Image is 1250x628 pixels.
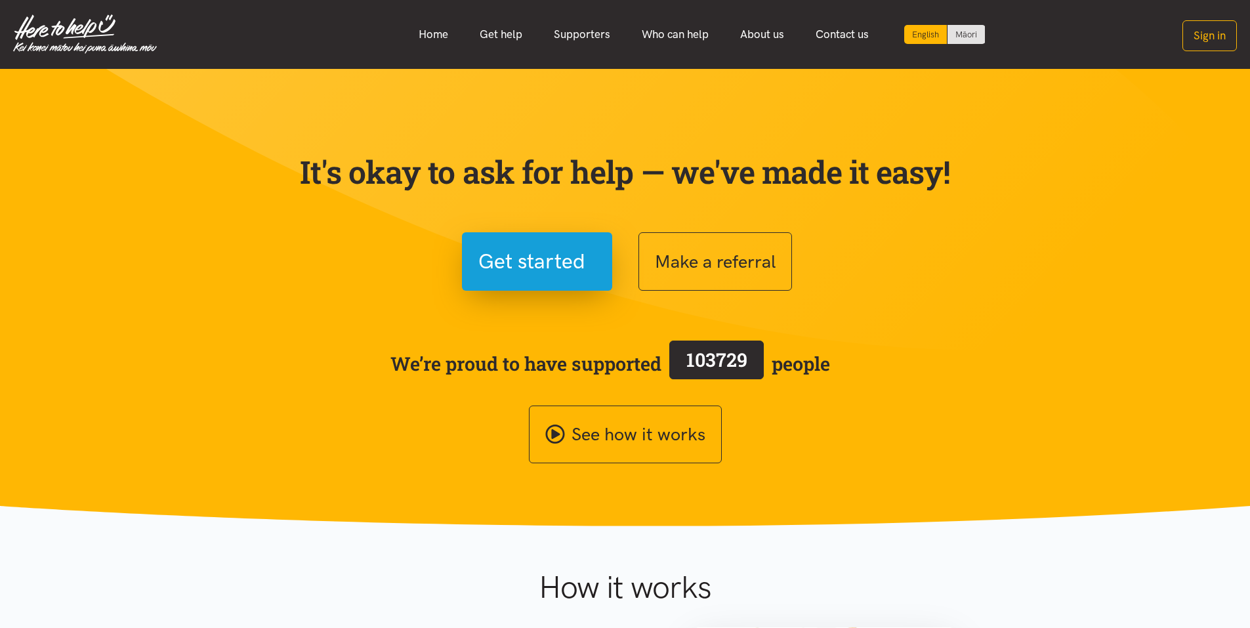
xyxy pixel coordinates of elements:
[800,20,885,49] a: Contact us
[478,245,585,278] span: Get started
[13,14,157,54] img: Home
[661,338,772,389] a: 103729
[529,406,722,464] a: See how it works
[538,20,626,49] a: Supporters
[390,338,830,389] span: We’re proud to have supported people
[411,568,839,606] h1: How it works
[626,20,724,49] a: Who can help
[904,25,948,44] div: Current language
[403,20,464,49] a: Home
[297,153,953,191] p: It's okay to ask for help — we've made it easy!
[462,232,612,291] button: Get started
[724,20,800,49] a: About us
[638,232,792,291] button: Make a referral
[948,25,985,44] a: Switch to Te Reo Māori
[904,25,986,44] div: Language toggle
[686,347,747,372] span: 103729
[464,20,538,49] a: Get help
[1182,20,1237,51] button: Sign in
